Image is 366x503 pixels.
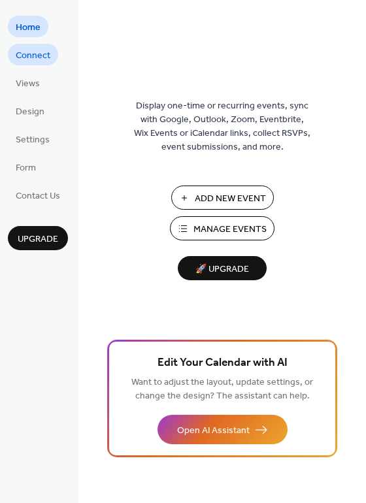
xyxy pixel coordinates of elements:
span: Views [16,77,40,91]
a: Connect [8,44,58,65]
span: Display one-time or recurring events, sync with Google, Outlook, Zoom, Eventbrite, Wix Events or ... [134,99,310,154]
a: Settings [8,128,58,150]
button: Upgrade [8,226,68,250]
span: Design [16,105,44,119]
a: Views [8,72,48,93]
span: Manage Events [193,223,267,236]
a: Form [8,156,44,178]
button: Add New Event [171,186,274,210]
span: Add New Event [195,192,266,206]
a: Contact Us [8,184,68,206]
span: Form [16,161,36,175]
a: Home [8,16,48,37]
span: Connect [16,49,50,63]
span: 🚀 Upgrade [186,261,259,278]
span: Contact Us [16,189,60,203]
span: Want to adjust the layout, update settings, or change the design? The assistant can help. [131,374,313,405]
a: Design [8,100,52,122]
span: Home [16,21,41,35]
button: 🚀 Upgrade [178,256,267,280]
span: Settings [16,133,50,147]
button: Open AI Assistant [158,415,288,444]
span: Open AI Assistant [177,424,250,438]
span: Edit Your Calendar with AI [158,354,288,372]
span: Upgrade [18,233,58,246]
button: Manage Events [170,216,274,240]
